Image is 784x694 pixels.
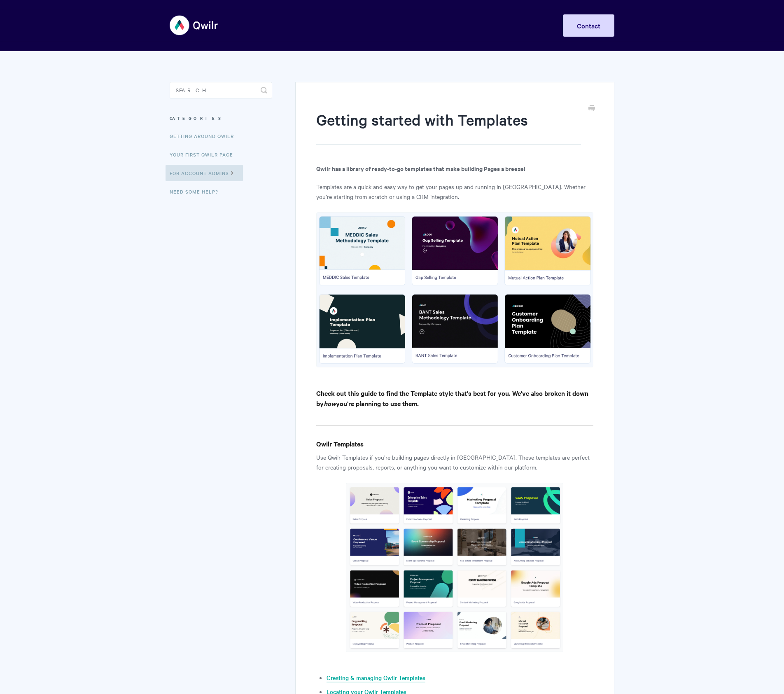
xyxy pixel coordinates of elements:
[166,165,243,181] a: For Account Admins
[170,183,224,200] a: Need Some Help?
[316,182,593,201] p: Templates are a quick and easy way to get your pages up and running in [GEOGRAPHIC_DATA]. Whether...
[316,109,581,145] h1: Getting started with Templates
[327,673,425,682] a: Creating & managing Qwilr Templates
[170,111,272,126] h3: Categories
[316,388,593,409] h4: Check out this guide to find the Template style that's best for you. We've also broken it down by...
[170,10,219,41] img: Qwilr Help Center
[170,82,272,98] input: Search
[563,14,614,37] a: Contact
[324,399,336,408] em: how
[316,452,593,472] p: Use Qwilr Templates if you’re building pages directly in [GEOGRAPHIC_DATA]. These templates are p...
[346,483,563,652] img: file-SOPQi9g8iT.png
[170,146,239,163] a: Your First Qwilr Page
[588,104,595,113] a: Print this Article
[316,164,525,173] b: Qwilr has a library of ready-to-go templates that make building Pages a breeze!
[316,439,593,449] h4: Qwilr Templates
[170,128,240,144] a: Getting Around Qwilr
